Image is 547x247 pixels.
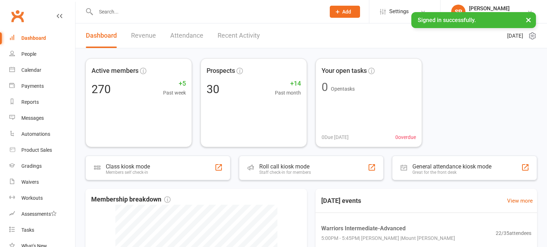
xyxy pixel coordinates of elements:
[342,9,351,15] span: Add
[322,66,367,76] span: Your open tasks
[106,170,150,175] div: Members self check-in
[275,89,301,97] span: Past month
[9,142,75,158] a: Product Sales
[507,197,533,205] a: View more
[331,86,355,92] span: Open tasks
[207,84,219,95] div: 30
[469,5,510,12] div: [PERSON_NAME]
[21,83,44,89] div: Payments
[21,211,57,217] div: Assessments
[412,163,491,170] div: General attendance kiosk mode
[259,170,311,175] div: Staff check-in for members
[170,23,203,48] a: Attendance
[21,51,36,57] div: People
[92,84,111,95] div: 270
[163,89,186,97] span: Past week
[21,227,34,233] div: Tasks
[21,115,44,121] div: Messages
[91,194,171,205] span: Membership breakdown
[21,35,46,41] div: Dashboard
[322,81,328,93] div: 0
[21,163,42,169] div: Gradings
[496,229,531,237] span: 22 / 35 attendees
[9,110,75,126] a: Messages
[106,163,150,170] div: Class kiosk mode
[321,224,455,233] span: Warriors Intermediate-Advanced
[522,12,535,27] button: ×
[330,6,360,18] button: Add
[9,222,75,238] a: Tasks
[316,194,367,207] h3: [DATE] events
[469,12,510,18] div: Edge Martial Arts
[451,5,465,19] div: SR
[21,179,39,185] div: Waivers
[131,23,156,48] a: Revenue
[322,133,349,141] span: 0 Due [DATE]
[86,23,117,48] a: Dashboard
[21,195,43,201] div: Workouts
[9,190,75,206] a: Workouts
[9,62,75,78] a: Calendar
[207,66,235,76] span: Prospects
[321,234,455,242] span: 5:00PM - 5:45PM | [PERSON_NAME] | Mount [PERSON_NAME]
[418,17,476,23] span: Signed in successfully.
[9,94,75,110] a: Reports
[9,174,75,190] a: Waivers
[507,32,523,40] span: [DATE]
[163,79,186,89] span: +5
[92,66,139,76] span: Active members
[9,7,26,25] a: Clubworx
[9,46,75,62] a: People
[395,133,416,141] span: 0 overdue
[389,4,409,20] span: Settings
[21,99,39,105] div: Reports
[412,170,491,175] div: Great for the front desk
[21,147,52,153] div: Product Sales
[218,23,260,48] a: Recent Activity
[9,78,75,94] a: Payments
[275,79,301,89] span: +14
[94,7,321,17] input: Search...
[9,158,75,174] a: Gradings
[9,206,75,222] a: Assessments
[259,163,311,170] div: Roll call kiosk mode
[21,67,41,73] div: Calendar
[9,126,75,142] a: Automations
[21,131,50,137] div: Automations
[9,30,75,46] a: Dashboard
